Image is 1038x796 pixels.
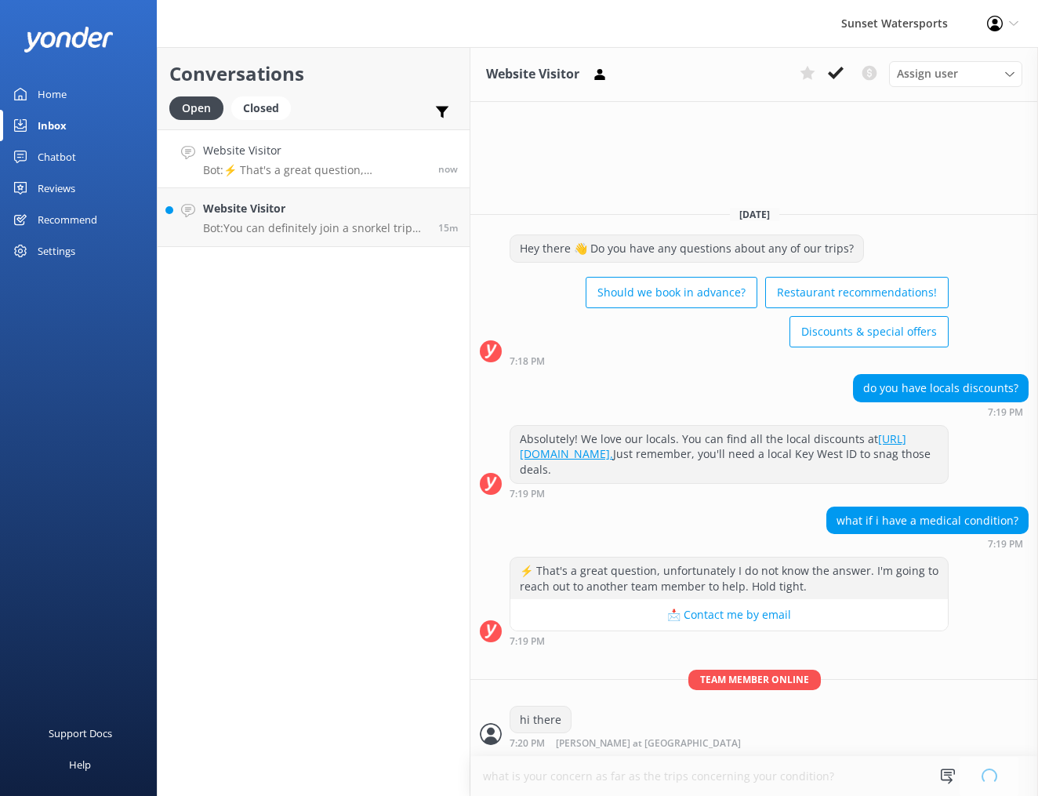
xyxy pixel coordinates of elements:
[889,61,1022,86] div: Assign User
[510,235,863,262] div: Hey there 👋 Do you have any questions about any of our trips?
[520,431,906,462] a: [URL][DOMAIN_NAME].
[158,129,470,188] a: Website VisitorBot:⚡ That's a great question, unfortunately I do not know the answer. I'm going t...
[510,739,545,749] strong: 7:20 PM
[438,221,458,234] span: Oct 14 2025 06:04pm (UTC -05:00) America/Cancun
[510,707,571,733] div: hi there
[510,488,949,499] div: Oct 14 2025 06:19pm (UTC -05:00) America/Cancun
[510,558,948,599] div: ⚡ That's a great question, unfortunately I do not know the answer. I'm going to reach out to anot...
[853,406,1029,417] div: Oct 14 2025 06:19pm (UTC -05:00) America/Cancun
[49,718,112,749] div: Support Docs
[169,96,223,120] div: Open
[988,540,1023,549] strong: 7:19 PM
[688,670,821,689] span: Team member online
[789,316,949,347] button: Discounts & special offers
[438,162,458,176] span: Oct 14 2025 06:19pm (UTC -05:00) America/Cancun
[510,599,948,631] button: 📩 Contact me by email
[158,188,470,247] a: Website VisitorBot:You can definitely join a snorkel trip without snorkeling! Just enjoy the boat...
[556,739,741,749] span: [PERSON_NAME] at [GEOGRAPHIC_DATA]
[24,27,114,53] img: yonder-white-logo.png
[510,737,792,749] div: Oct 14 2025 06:20pm (UTC -05:00) America/Cancun
[826,538,1029,549] div: Oct 14 2025 06:19pm (UTC -05:00) America/Cancun
[510,357,545,366] strong: 7:18 PM
[486,64,579,85] h3: Website Visitor
[897,65,958,82] span: Assign user
[765,277,949,308] button: Restaurant recommendations!
[38,110,67,141] div: Inbox
[510,489,545,499] strong: 7:19 PM
[510,355,949,366] div: Oct 14 2025 06:18pm (UTC -05:00) America/Cancun
[38,173,75,204] div: Reviews
[510,426,948,483] div: Absolutely! We love our locals. You can find all the local discounts at Just remember, you'll nee...
[203,200,426,217] h4: Website Visitor
[231,96,291,120] div: Closed
[988,408,1023,417] strong: 7:19 PM
[169,59,458,89] h2: Conversations
[730,208,779,221] span: [DATE]
[470,757,1038,796] textarea: what is your concern as far as the trips concerning your condition?
[203,142,426,159] h4: Website Visitor
[203,221,426,235] p: Bot: You can definitely join a snorkel trip without snorkeling! Just enjoy the boat ride, the vie...
[510,635,949,646] div: Oct 14 2025 06:19pm (UTC -05:00) America/Cancun
[38,204,97,235] div: Recommend
[586,277,757,308] button: Should we book in advance?
[231,99,299,116] a: Closed
[69,749,91,780] div: Help
[854,375,1028,402] div: do you have locals discounts?
[203,163,426,177] p: Bot: ⚡ That's a great question, unfortunately I do not know the answer. I'm going to reach out to...
[827,507,1028,534] div: what if i have a medical condition?
[38,78,67,110] div: Home
[169,99,231,116] a: Open
[38,235,75,267] div: Settings
[510,637,545,646] strong: 7:19 PM
[38,141,76,173] div: Chatbot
